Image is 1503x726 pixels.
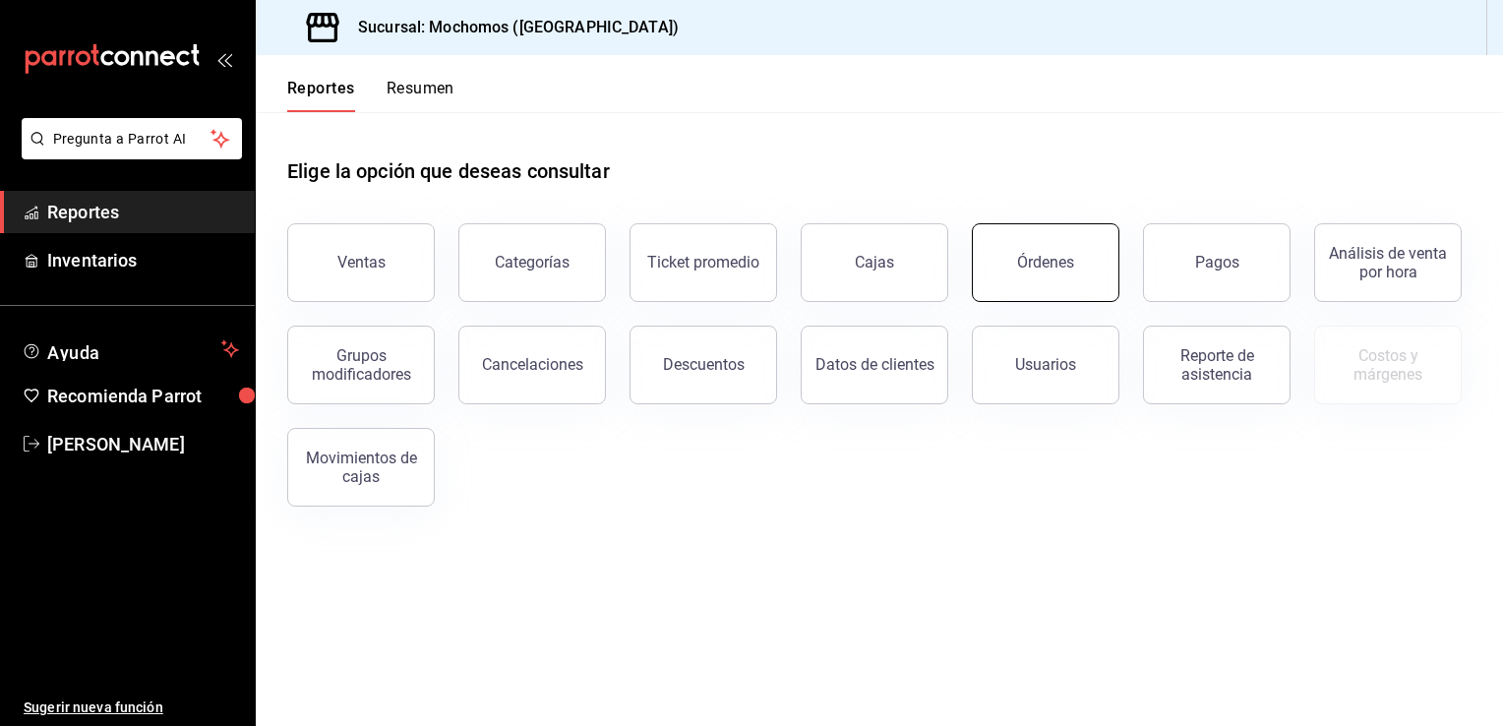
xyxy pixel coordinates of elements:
div: Pagos [1195,253,1239,272]
button: Reporte de asistencia [1143,326,1291,404]
div: Análisis de venta por hora [1327,244,1449,281]
h1: Elige la opción que deseas consultar [287,156,610,186]
button: Pagos [1143,223,1291,302]
span: Pregunta a Parrot AI [53,129,211,150]
button: Análisis de venta por hora [1314,223,1462,302]
button: Datos de clientes [801,326,948,404]
div: Órdenes [1017,253,1074,272]
div: Movimientos de cajas [300,449,422,486]
h3: Sucursal: Mochomos ([GEOGRAPHIC_DATA]) [342,16,679,39]
button: Ventas [287,223,435,302]
span: Reportes [47,199,239,225]
span: [PERSON_NAME] [47,431,239,457]
span: Sugerir nueva función [24,697,239,718]
div: Ticket promedio [647,253,759,272]
a: Pregunta a Parrot AI [14,143,242,163]
div: Cancelaciones [482,355,583,374]
button: open_drawer_menu [216,51,232,67]
button: Grupos modificadores [287,326,435,404]
div: Grupos modificadores [300,346,422,384]
button: Cajas [801,223,948,302]
button: Descuentos [630,326,777,404]
div: Categorías [495,253,570,272]
span: Inventarios [47,247,239,273]
div: Datos de clientes [815,355,934,374]
button: Movimientos de cajas [287,428,435,507]
button: Contrata inventarios para ver este reporte [1314,326,1462,404]
button: Cancelaciones [458,326,606,404]
span: Ayuda [47,337,213,361]
button: Usuarios [972,326,1119,404]
button: Categorías [458,223,606,302]
div: Costos y márgenes [1327,346,1449,384]
button: Ticket promedio [630,223,777,302]
div: navigation tabs [287,79,454,112]
span: Recomienda Parrot [47,383,239,409]
div: Usuarios [1015,355,1076,374]
button: Órdenes [972,223,1119,302]
div: Ventas [337,253,386,272]
div: Cajas [855,253,894,272]
div: Reporte de asistencia [1156,346,1278,384]
button: Reportes [287,79,355,112]
button: Resumen [387,79,454,112]
div: Descuentos [663,355,745,374]
button: Pregunta a Parrot AI [22,118,242,159]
